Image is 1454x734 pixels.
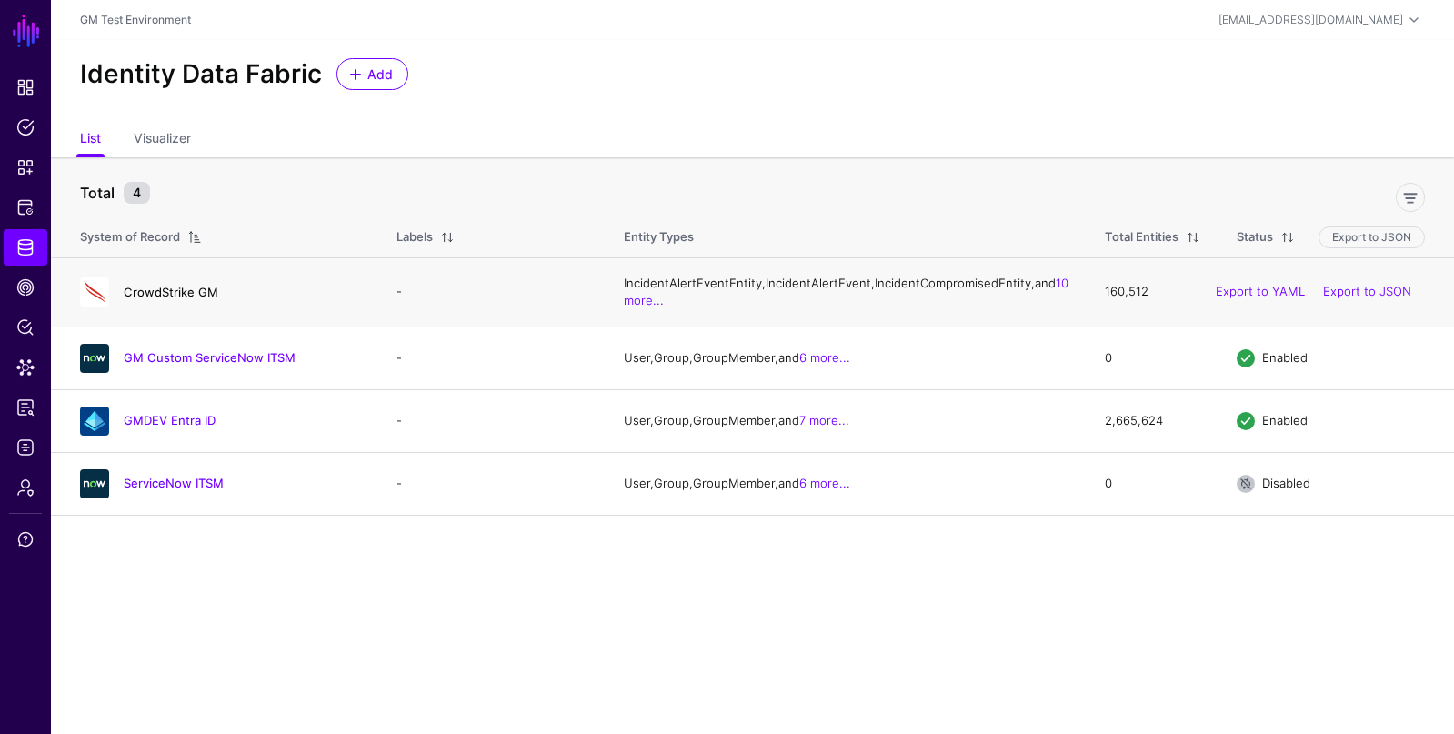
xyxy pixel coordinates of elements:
[124,182,150,204] small: 4
[4,189,47,226] a: Protected Systems
[378,327,606,389] td: -
[4,69,47,106] a: Dashboard
[80,13,191,26] a: GM Test Environment
[16,530,35,548] span: Support
[606,327,1087,389] td: User, Group, GroupMember, and
[80,344,109,373] img: svg+xml;base64,PHN2ZyB3aWR0aD0iNjQiIGhlaWdodD0iNjQiIHZpZXdCb3g9IjAgMCA2NCA2NCIgZmlsbD0ibm9uZSIgeG...
[799,413,849,427] a: 7 more...
[1262,350,1308,365] span: Enabled
[16,318,35,337] span: Policy Lens
[124,285,218,299] a: CrowdStrike GM
[80,123,101,157] a: List
[1087,257,1218,327] td: 160,512
[4,109,47,146] a: Policies
[378,452,606,515] td: -
[1087,389,1218,452] td: 2,665,624
[378,389,606,452] td: -
[80,469,109,498] img: svg+xml;base64,PHN2ZyB3aWR0aD0iNjQiIGhlaWdodD0iNjQiIHZpZXdCb3g9IjAgMCA2NCA2NCIgZmlsbD0ibm9uZSIgeG...
[4,429,47,466] a: Logs
[16,358,35,377] span: Data Lens
[80,228,180,246] div: System of Record
[4,469,47,506] a: Admin
[124,476,224,490] a: ServiceNow ITSM
[1237,228,1273,246] div: Status
[80,59,322,90] h2: Identity Data Fabric
[16,198,35,216] span: Protected Systems
[16,398,35,417] span: Reports
[134,123,191,157] a: Visualizer
[1262,476,1310,490] span: Disabled
[16,78,35,96] span: Dashboard
[80,407,109,436] img: svg+xml;base64,PHN2ZyB3aWR0aD0iNjQiIGhlaWdodD0iNjQiIHZpZXdCb3g9IjAgMCA2NCA2NCIgZmlsbD0ibm9uZSIgeG...
[799,350,850,365] a: 6 more...
[336,58,408,90] a: Add
[4,229,47,266] a: Identity Data Fabric
[16,158,35,176] span: Snippets
[1087,327,1218,389] td: 0
[1218,12,1403,28] div: [EMAIL_ADDRESS][DOMAIN_NAME]
[1216,284,1305,298] a: Export to YAML
[11,11,42,51] a: SGNL
[80,184,115,202] strong: Total
[4,349,47,386] a: Data Lens
[1262,413,1308,427] span: Enabled
[624,229,694,244] span: Entity Types
[4,149,47,186] a: Snippets
[378,257,606,327] td: -
[4,309,47,346] a: Policy Lens
[16,238,35,256] span: Identity Data Fabric
[124,350,296,365] a: GM Custom ServiceNow ITSM
[4,269,47,306] a: CAEP Hub
[606,452,1087,515] td: User, Group, GroupMember, and
[1323,284,1411,298] a: Export to JSON
[1087,452,1218,515] td: 0
[4,389,47,426] a: Reports
[1105,228,1178,246] div: Total Entities
[124,413,216,427] a: GMDEV Entra ID
[80,277,109,307] img: svg+xml;base64,PHN2ZyB3aWR0aD0iNjQiIGhlaWdodD0iNjQiIHZpZXdCb3g9IjAgMCA2NCA2NCIgZmlsbD0ibm9uZSIgeG...
[16,118,35,136] span: Policies
[16,278,35,297] span: CAEP Hub
[799,476,850,490] a: 6 more...
[16,478,35,497] span: Admin
[1319,226,1425,248] button: Export to JSON
[366,65,396,84] span: Add
[396,228,433,246] div: Labels
[606,389,1087,452] td: User, Group, GroupMember, and
[16,438,35,457] span: Logs
[606,257,1087,327] td: IncidentAlertEventEntity, IncidentAlertEvent, IncidentCompromisedEntity, and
